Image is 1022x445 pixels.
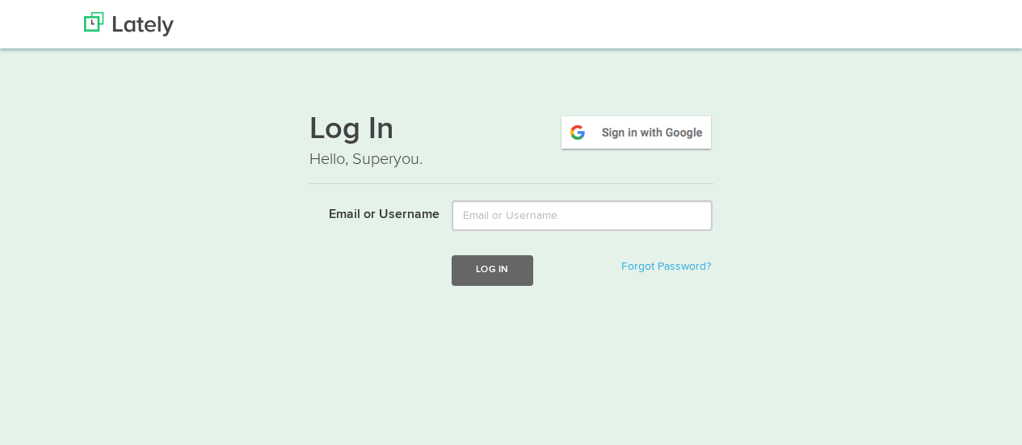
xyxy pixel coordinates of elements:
[309,114,713,148] h1: Log In
[297,200,440,225] label: Email or Username
[84,12,174,36] img: Lately
[621,261,711,272] a: Forgot Password?
[309,148,713,171] p: Hello, Superyou.
[559,114,713,151] img: google-signin.png
[452,200,713,231] input: Email or Username
[452,255,532,285] button: Log In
